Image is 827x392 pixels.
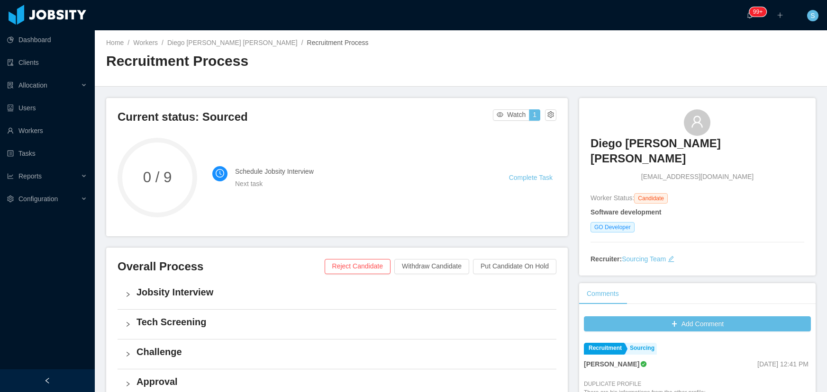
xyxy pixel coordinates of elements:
[634,193,668,204] span: Candidate
[746,12,753,18] i: icon: bell
[307,39,369,46] span: Recruitment Process
[18,81,47,89] span: Allocation
[325,259,391,274] button: Reject Candidate
[757,360,809,368] span: [DATE] 12:41 PM
[136,375,549,388] h4: Approval
[235,166,486,177] h4: Schedule Jobsity Interview
[394,259,469,274] button: Withdraw Candidate
[591,194,634,202] span: Worker Status:
[7,173,14,179] i: icon: line-chart
[127,39,129,46] span: /
[584,360,639,368] strong: [PERSON_NAME]
[7,98,87,117] a: icon: robotUsers
[125,381,131,387] i: icon: right
[545,109,556,121] button: icon: setting
[591,222,635,232] span: GO Developer
[133,39,158,46] a: Workers
[106,39,124,46] a: Home
[668,256,674,262] i: icon: edit
[118,339,556,369] div: icon: rightChallenge
[579,283,627,304] div: Comments
[216,169,224,178] i: icon: clock-circle
[136,285,549,299] h4: Jobsity Interview
[7,144,87,163] a: icon: profileTasks
[591,208,661,216] strong: Software development
[167,39,298,46] a: Diego [PERSON_NAME] [PERSON_NAME]
[493,109,529,121] button: icon: eyeWatch
[18,172,42,180] span: Reports
[136,315,549,329] h4: Tech Screening
[777,12,783,18] i: icon: plus
[118,259,325,274] h3: Overall Process
[162,39,164,46] span: /
[18,195,58,203] span: Configuration
[118,170,197,185] span: 0 / 9
[125,292,131,297] i: icon: right
[641,172,754,182] span: [EMAIL_ADDRESS][DOMAIN_NAME]
[622,255,666,263] a: Sourcing Team
[810,10,815,21] span: S
[473,259,556,274] button: Put Candidate On Hold
[529,109,540,121] button: 1
[749,7,766,17] sup: 1207
[591,136,804,167] h3: Diego [PERSON_NAME] [PERSON_NAME]
[7,53,87,72] a: icon: auditClients
[584,316,811,331] button: icon: plusAdd Comment
[125,321,131,327] i: icon: right
[118,310,556,339] div: icon: rightTech Screening
[509,174,553,181] a: Complete Task
[118,109,493,125] h3: Current status: Sourced
[106,52,461,71] h2: Recruitment Process
[691,115,704,128] i: icon: user
[625,343,657,355] a: Sourcing
[235,178,486,189] div: Next task
[136,345,549,358] h4: Challenge
[118,280,556,309] div: icon: rightJobsity Interview
[7,82,14,89] i: icon: solution
[7,30,87,49] a: icon: pie-chartDashboard
[584,343,624,355] a: Recruitment
[125,351,131,357] i: icon: right
[301,39,303,46] span: /
[7,121,87,140] a: icon: userWorkers
[591,136,804,172] a: Diego [PERSON_NAME] [PERSON_NAME]
[7,196,14,202] i: icon: setting
[591,255,622,263] strong: Recruiter:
